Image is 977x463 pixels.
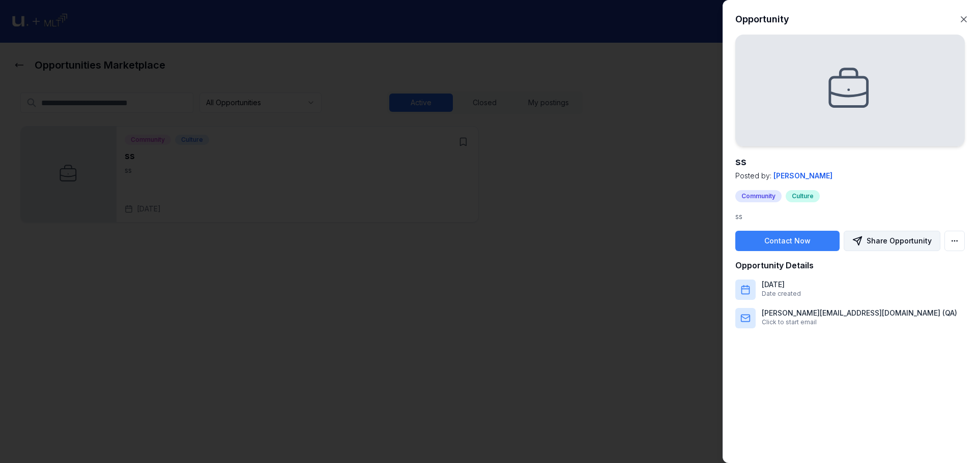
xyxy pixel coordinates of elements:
a: [PERSON_NAME][EMAIL_ADDRESS][DOMAIN_NAME] (QA)Click to start email [735,308,965,328]
button: More actions [944,231,965,251]
span: [PERSON_NAME] [773,171,832,180]
button: Contact Now [735,231,840,251]
p: Aug 19, 2025 [762,280,801,290]
p: ivan.p@alenasolutions.com (QA) [762,308,957,318]
div: Culture [786,190,820,202]
h2: Opportunity [735,12,789,26]
div: Community [735,190,782,202]
p: Click to start email [762,318,957,326]
h2: ss [735,155,965,169]
p: ss [735,210,965,223]
p: Posted by: [735,171,965,181]
h4: Opportunity Details [735,259,965,271]
p: Date created [762,290,801,298]
img: ss [735,35,965,146]
button: Share Opportunity [844,231,940,251]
